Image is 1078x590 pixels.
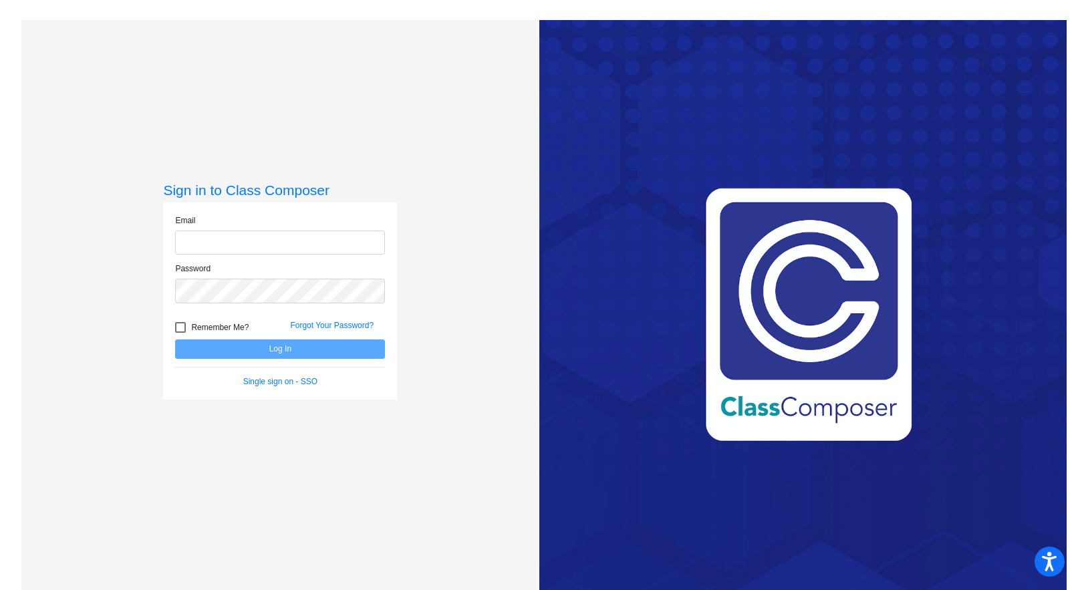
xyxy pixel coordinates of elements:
a: Forgot Your Password? [290,321,374,330]
label: Password [175,263,211,275]
span: Remember Me? [191,319,249,335]
button: Log In [175,339,385,359]
label: Email [175,214,195,227]
h3: Sign in to Class Composer [163,182,397,198]
a: Single sign on - SSO [243,377,317,386]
